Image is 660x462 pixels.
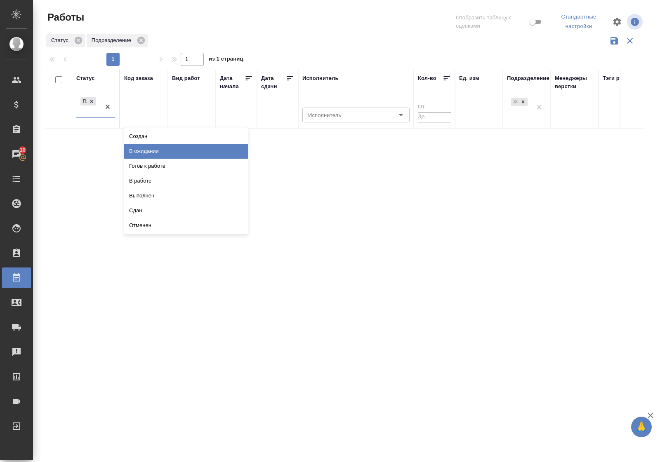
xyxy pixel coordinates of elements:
[15,146,31,154] span: 10
[418,74,436,82] div: Кол-во
[2,144,31,164] a: 10
[124,188,248,203] div: Выполнен
[172,74,200,82] div: Вид работ
[261,74,286,91] div: Дата сдачи
[209,54,243,66] span: из 1 страниц
[220,74,245,91] div: Дата начала
[46,34,85,47] div: Статус
[603,74,636,82] div: Тэги работы
[607,12,627,32] span: Настроить таблицу
[622,33,638,49] button: Сбросить фильтры
[87,34,148,47] div: Подразделение
[418,102,451,113] input: От
[124,144,248,159] div: В ожидании
[631,417,652,437] button: 🙏
[92,36,134,45] p: Подразделение
[45,11,84,24] span: Работы
[456,14,528,30] span: Отобразить таблицу с оценками
[80,97,87,106] div: Подбор
[124,74,153,82] div: Код заказа
[124,129,248,144] div: Создан
[395,109,407,121] button: Open
[634,418,648,436] span: 🙏
[302,74,339,82] div: Исполнитель
[124,218,248,233] div: Отменен
[124,174,248,188] div: В работе
[555,74,594,91] div: Менеджеры верстки
[51,36,71,45] p: Статус
[627,14,644,30] span: Посмотреть информацию
[76,74,95,82] div: Статус
[124,159,248,174] div: Готов к работе
[511,98,519,106] div: DTPqa
[550,11,607,33] div: split button
[124,203,248,218] div: Сдан
[606,33,622,49] button: Сохранить фильтры
[459,74,479,82] div: Ед. изм
[418,112,451,122] input: До
[510,97,528,107] div: DTPqa
[507,74,549,82] div: Подразделение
